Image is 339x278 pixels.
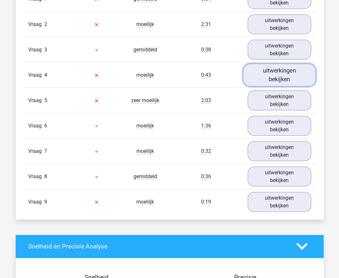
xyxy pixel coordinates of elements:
[44,21,47,27] span: 2
[136,21,154,28] span: moeilijk
[28,122,44,130] span: Vraag
[44,148,47,154] span: 7
[248,167,311,187] a: uitwerkingen bekijken
[136,148,154,154] span: moeilijk
[248,141,311,161] a: uitwerkingen bekijken
[201,21,211,28] span: 2:31
[201,173,211,180] span: 0:36
[44,47,47,53] span: 3
[28,97,44,104] span: Vraag
[136,72,154,78] span: moeilijk
[131,97,159,104] span: zeer moeilijk
[28,46,44,54] span: Vraag
[44,97,47,103] span: 5
[136,123,154,129] span: moeilijk
[201,199,211,205] span: 0:19
[248,14,311,34] a: uitwerkingen bekijken
[248,91,311,110] a: uitwerkingen bekijken
[28,147,44,155] span: Vraag
[28,173,44,180] span: Vraag
[201,97,211,104] span: 2:03
[44,199,47,205] span: 9
[248,116,311,136] a: uitwerkingen bekijken
[44,123,47,129] span: 6
[243,64,316,86] a: uitwerkingen bekijken
[201,72,211,78] span: 0:43
[201,123,211,129] span: 1:36
[28,21,44,28] span: Vraag
[248,40,311,60] a: uitwerkingen bekijken
[136,199,154,205] span: moeilijk
[44,173,47,179] span: 8
[201,47,211,53] span: 0:38
[44,72,47,78] span: 4
[133,47,157,53] span: gemiddeld
[133,173,157,180] span: gemiddeld
[248,192,311,212] a: uitwerkingen bekijken
[28,243,287,250] h4: Snelheid en Precisie Analyse
[28,71,44,79] span: Vraag
[28,198,44,206] span: Vraag
[201,148,211,154] span: 0:32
